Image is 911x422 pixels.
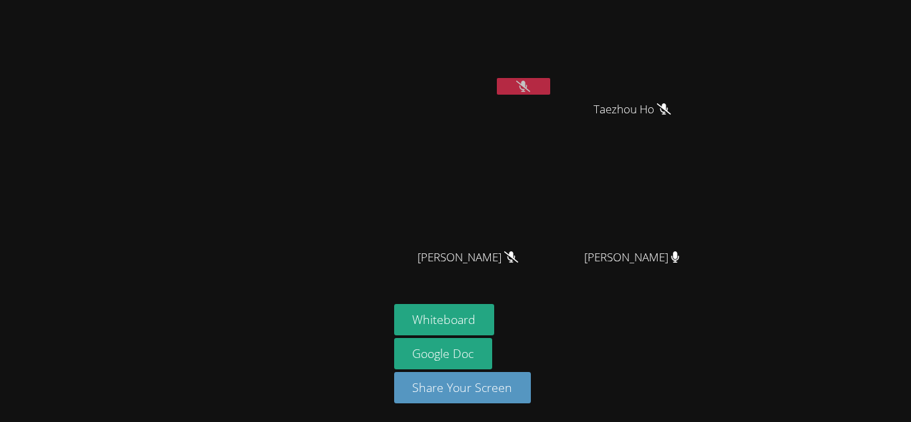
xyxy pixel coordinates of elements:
[584,248,680,267] span: [PERSON_NAME]
[394,304,495,335] button: Whiteboard
[394,372,532,403] button: Share Your Screen
[417,248,518,267] span: [PERSON_NAME]
[394,338,493,369] a: Google Doc
[594,100,671,119] span: Taezhou Ho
